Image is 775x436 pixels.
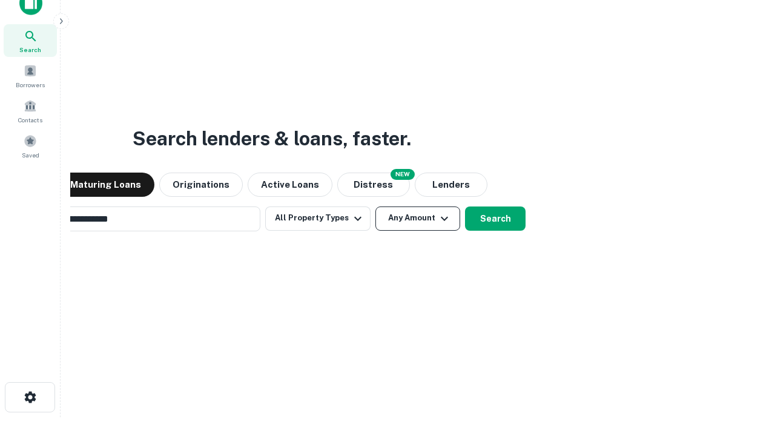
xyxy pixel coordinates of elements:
[391,169,415,180] div: NEW
[465,206,526,231] button: Search
[714,339,775,397] iframe: Chat Widget
[4,59,57,92] a: Borrowers
[4,130,57,162] a: Saved
[57,173,154,197] button: Maturing Loans
[265,206,371,231] button: All Property Types
[16,80,45,90] span: Borrowers
[248,173,332,197] button: Active Loans
[4,24,57,57] a: Search
[4,94,57,127] a: Contacts
[18,115,42,125] span: Contacts
[19,45,41,54] span: Search
[415,173,487,197] button: Lenders
[159,173,243,197] button: Originations
[375,206,460,231] button: Any Amount
[22,150,39,160] span: Saved
[337,173,410,197] button: Search distressed loans with lien and other non-mortgage details.
[133,124,411,153] h3: Search lenders & loans, faster.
